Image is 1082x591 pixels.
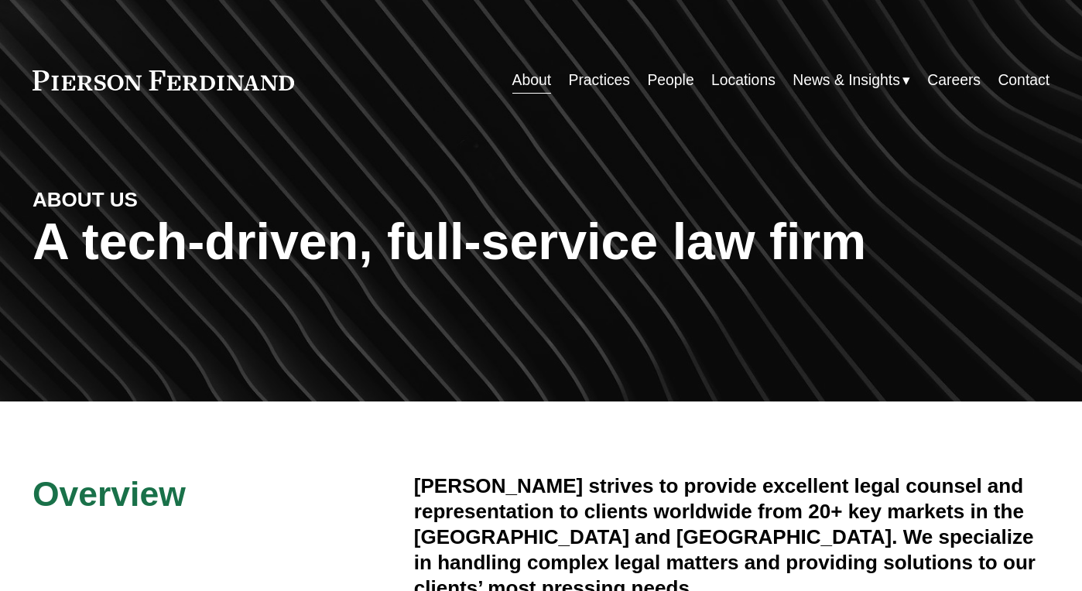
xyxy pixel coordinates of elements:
[647,66,693,96] a: People
[927,66,981,96] a: Careers
[568,66,630,96] a: Practices
[33,213,1049,272] h1: A tech-driven, full-service law firm
[793,67,900,94] span: News & Insights
[33,188,138,211] strong: ABOUT US
[793,66,910,96] a: folder dropdown
[711,66,776,96] a: Locations
[33,475,186,513] span: Overview
[998,66,1049,96] a: Contact
[512,66,552,96] a: About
